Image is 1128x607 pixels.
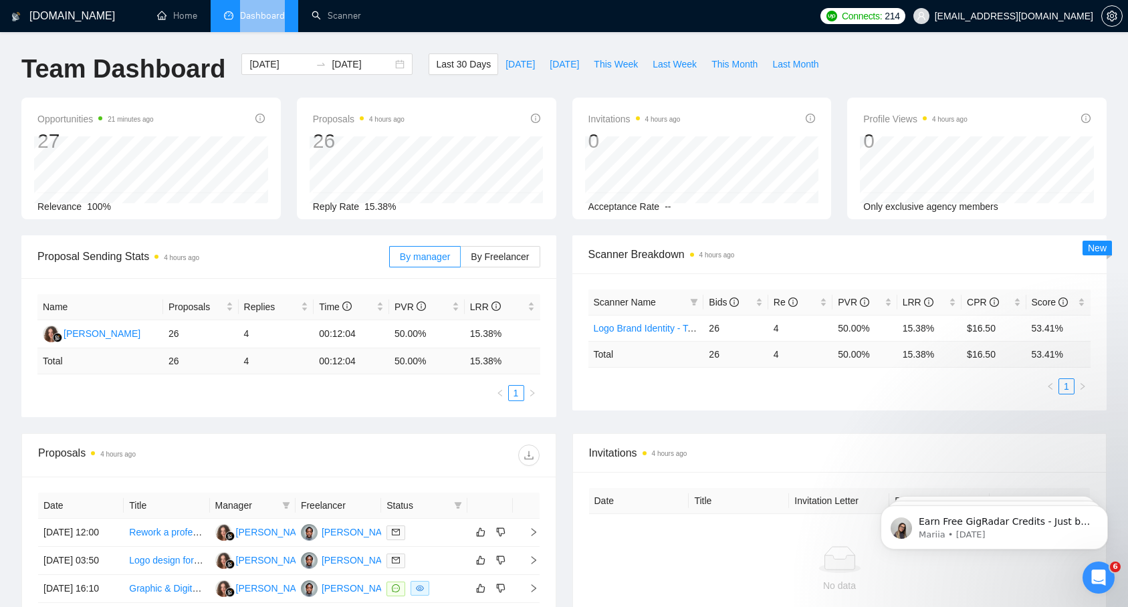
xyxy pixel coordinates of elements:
button: This Month [704,53,765,75]
th: Replies [239,294,314,320]
span: 15.38% [364,201,396,212]
img: PK [215,524,232,541]
span: Proposals [168,299,223,314]
span: PVR [838,297,869,308]
span: mail [392,528,400,536]
span: PVR [394,301,426,312]
div: [PERSON_NAME] [236,525,313,539]
th: Name [37,294,163,320]
span: Profile Views [863,111,968,127]
a: Logo Brand Identity - Tech - NEW [594,323,733,334]
input: Start date [249,57,310,72]
td: 50.00% [389,320,465,348]
span: info-circle [924,297,933,307]
div: 0 [588,128,681,154]
button: left [1042,378,1058,394]
span: Last 30 Days [436,57,491,72]
span: Dashboard [240,10,285,21]
span: This Week [594,57,638,72]
a: BO[PERSON_NAME] [301,526,399,537]
img: PK [215,580,232,597]
time: 21 minutes ago [108,116,153,123]
img: BO [301,552,318,569]
button: Last Week [645,53,704,75]
span: Score [1032,297,1068,308]
img: gigradar-bm.png [225,560,235,569]
td: $ 16.50 [962,341,1026,367]
button: setting [1101,5,1123,27]
span: LRR [470,301,501,312]
td: [DATE] 03:50 [38,547,124,575]
time: 4 hours ago [100,451,136,458]
td: Logo design for a new government tech startup [124,547,209,575]
span: filter [282,501,290,509]
span: Scanner Breakdown [588,246,1091,263]
span: Reply Rate [313,201,359,212]
button: [DATE] [498,53,542,75]
img: PK [43,326,60,342]
span: left [1046,382,1054,390]
td: 15.38% [897,315,962,341]
td: [DATE] 12:00 [38,519,124,547]
span: dislike [496,583,505,594]
th: Title [124,493,209,519]
li: Previous Page [492,385,508,401]
th: Invitation Letter [789,488,889,514]
div: 0 [863,128,968,154]
td: Rework a professional logo for an application [124,519,209,547]
td: 00:12:04 [314,348,389,374]
span: filter [279,495,293,515]
div: [PERSON_NAME] [236,553,313,568]
span: info-circle [417,301,426,311]
span: right [528,389,536,397]
img: gigradar-bm.png [225,588,235,597]
img: BO [301,524,318,541]
li: Next Page [1075,378,1091,394]
span: left [496,389,504,397]
a: PK[PERSON_NAME] [215,526,313,537]
button: Last 30 Days [429,53,498,75]
span: New [1088,243,1107,253]
span: filter [451,495,465,515]
span: info-circle [531,114,540,123]
div: No data [600,578,1080,593]
span: Last Month [772,57,818,72]
div: [PERSON_NAME] [236,581,313,596]
a: PK[PERSON_NAME] [215,554,313,565]
span: Proposals [313,111,405,127]
time: 4 hours ago [699,251,735,259]
span: Opportunities [37,111,154,127]
button: left [492,385,508,401]
a: PK[PERSON_NAME] [215,582,313,593]
span: Manager [215,498,277,513]
span: info-circle [1081,114,1091,123]
li: 1 [508,385,524,401]
time: 4 hours ago [645,116,681,123]
div: [PERSON_NAME] [64,326,140,341]
th: Title [689,488,789,514]
img: logo [11,6,21,27]
span: Proposal Sending Stats [37,248,389,265]
div: Proposals [38,445,289,466]
a: BO[PERSON_NAME] [301,554,399,565]
td: 50.00% [832,315,897,341]
span: Status [386,498,448,513]
span: right [518,556,538,565]
span: to [316,59,326,70]
span: download [519,450,539,461]
div: [PERSON_NAME] [322,581,399,596]
span: Last Week [653,57,697,72]
td: 53.41 % [1026,341,1091,367]
button: right [1075,378,1091,394]
span: Earn Free GigRadar Credits - Just by Sharing Your Story! 💬 Want more credits for sending proposal... [58,39,231,368]
button: [DATE] [542,53,586,75]
a: 1 [1059,379,1074,394]
iframe: Intercom live chat [1083,562,1115,594]
span: 214 [885,9,899,23]
td: Total [37,348,163,374]
span: By Freelancer [471,251,529,262]
a: Logo design for a new government tech startup [129,555,325,566]
span: This Month [711,57,758,72]
span: like [476,527,485,537]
